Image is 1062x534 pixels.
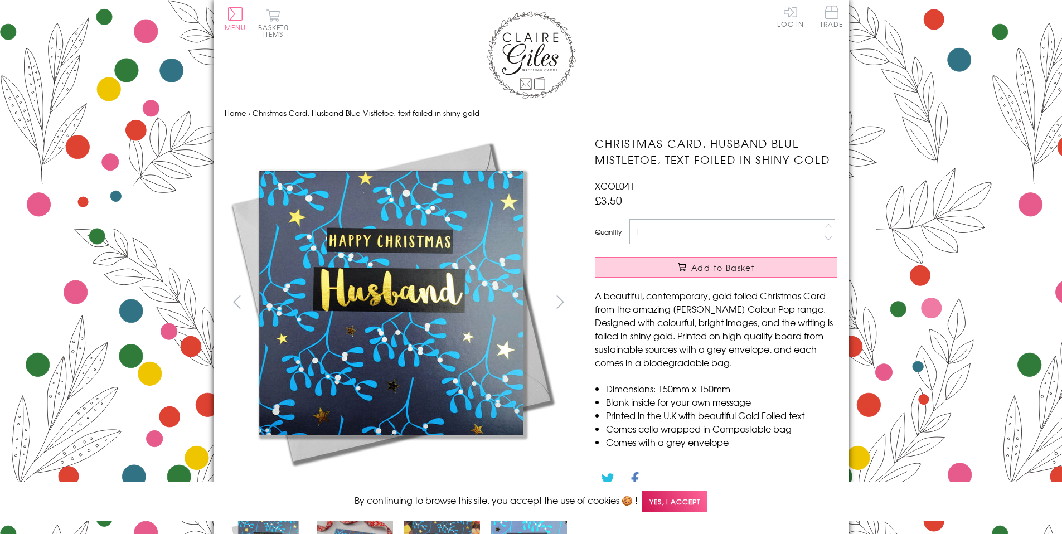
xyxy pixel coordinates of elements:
button: Menu [225,7,246,31]
img: Christmas Card, Husband Blue Mistletoe, text foiled in shiny gold [573,135,907,470]
button: prev [225,289,250,314]
span: › [248,108,250,118]
li: Printed in the U.K with beautiful Gold Foiled text [606,409,837,422]
span: Trade [820,6,843,27]
label: Quantity [595,227,622,237]
button: Add to Basket [595,257,837,278]
h1: Christmas Card, Husband Blue Mistletoe, text foiled in shiny gold [595,135,837,168]
a: Log In [777,6,804,27]
img: Claire Giles Greetings Cards [487,11,576,99]
li: Dimensions: 150mm x 150mm [606,382,837,395]
span: 0 items [263,22,289,39]
li: Comes with a grey envelope [606,435,837,449]
span: Yes, I accept [642,491,707,512]
span: £3.50 [595,192,622,208]
a: Home [225,108,246,118]
span: Menu [225,22,246,32]
span: XCOL041 [595,179,634,192]
span: Add to Basket [691,262,755,273]
li: Comes cello wrapped in Compostable bag [606,422,837,435]
nav: breadcrumbs [225,102,838,125]
button: next [547,289,573,314]
li: Blank inside for your own message [606,395,837,409]
span: Christmas Card, Husband Blue Mistletoe, text foiled in shiny gold [253,108,479,118]
a: Trade [820,6,843,30]
button: Basket0 items [258,9,289,37]
p: A beautiful, contemporary, gold foiled Christmas Card from the amazing [PERSON_NAME] Colour Pop r... [595,289,837,369]
img: Christmas Card, Husband Blue Mistletoe, text foiled in shiny gold [224,135,559,470]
